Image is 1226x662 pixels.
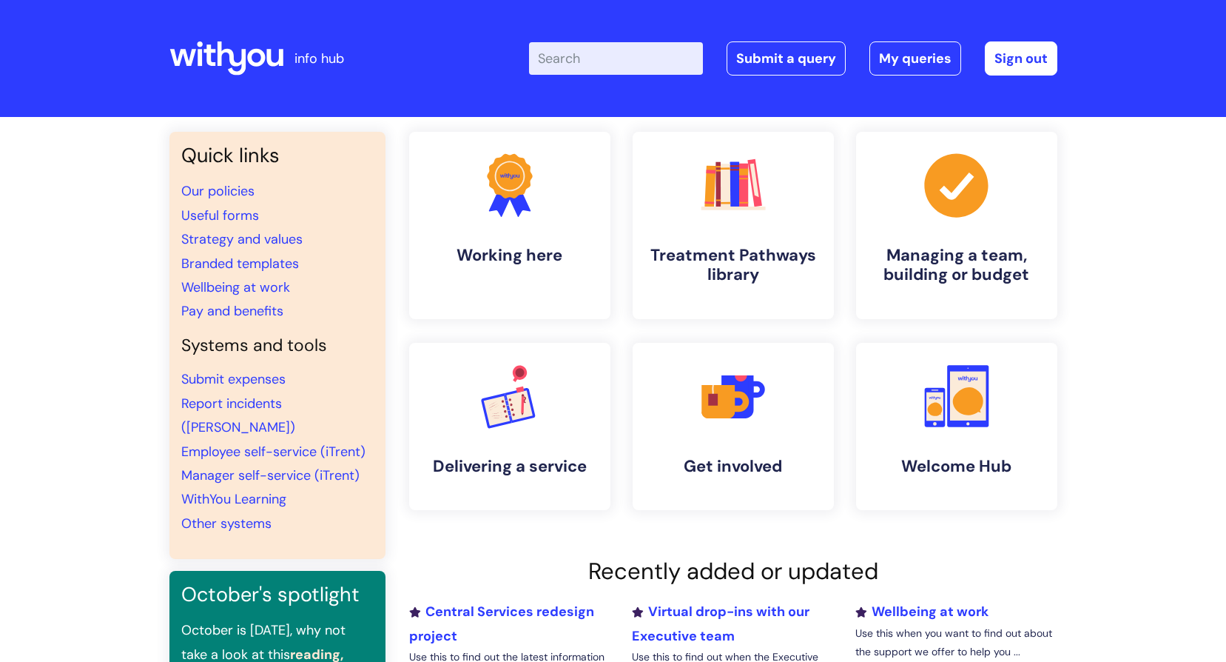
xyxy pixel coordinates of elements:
[181,230,303,248] a: Strategy and values
[181,490,286,508] a: WithYou Learning
[644,457,822,476] h4: Get involved
[421,457,599,476] h4: Delivering a service
[868,457,1045,476] h4: Welcome Hub
[868,246,1045,285] h4: Managing a team, building or budget
[869,41,961,76] a: My queries
[181,335,374,356] h4: Systems and tools
[181,395,295,436] a: Report incidents ([PERSON_NAME])
[409,132,610,319] a: Working here
[855,603,988,621] a: Wellbeing at work
[181,144,374,167] h3: Quick links
[529,42,703,75] input: Search
[181,370,286,388] a: Submit expenses
[633,132,834,319] a: Treatment Pathways library
[181,182,255,200] a: Our policies
[529,41,1057,76] div: | -
[409,343,610,510] a: Delivering a service
[181,583,374,606] h3: October's spotlight
[727,41,846,76] a: Submit a query
[181,515,272,532] a: Other systems
[181,278,290,296] a: Wellbeing at work
[181,443,366,461] a: Employee self-service (iTrent)
[181,302,283,320] a: Pay and benefits
[181,467,360,484] a: Manager self-service (iTrent)
[633,343,834,510] a: Get involved
[294,47,344,70] p: info hub
[409,603,594,644] a: Central Services redesign project
[856,343,1057,510] a: Welcome Hub
[181,207,259,224] a: Useful forms
[409,558,1057,585] h2: Recently added or updated
[644,246,822,285] h4: Treatment Pathways library
[856,132,1057,319] a: Managing a team, building or budget
[632,603,809,644] a: Virtual drop-ins with our Executive team
[181,255,299,273] a: Branded templates
[855,624,1057,661] p: Use this when you want to find out about the support we offer to help you ...
[985,41,1057,76] a: Sign out
[421,246,599,265] h4: Working here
